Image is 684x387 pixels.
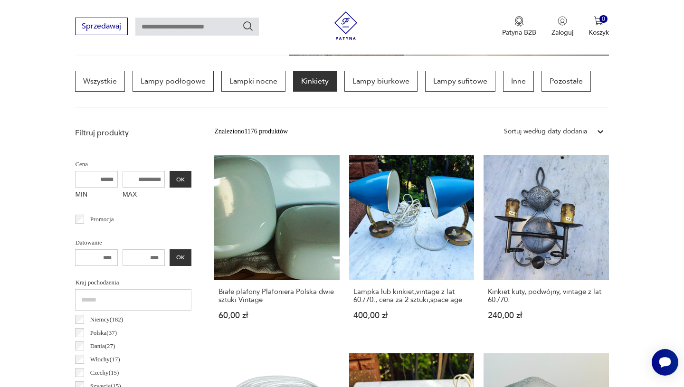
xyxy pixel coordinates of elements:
[90,328,117,338] p: Polska ( 37 )
[353,311,470,320] p: 400,00 zł
[551,16,573,37] button: Zaloguj
[75,18,128,35] button: Sprzedawaj
[214,126,288,137] div: Znaleziono 1176 produktów
[221,71,285,92] a: Lampki nocne
[488,311,604,320] p: 240,00 zł
[353,288,470,304] h3: Lampka lub kinkiet,vintage z lat 60./70., cena za 2 sztuki,space age
[652,349,678,376] iframe: Smartsupp widget button
[502,28,536,37] p: Patyna B2B
[558,16,567,26] img: Ikonka użytkownika
[75,188,118,203] label: MIN
[90,341,115,351] p: Dania ( 27 )
[541,71,591,92] a: Pozostałe
[504,126,587,137] div: Sortuj według daty dodania
[594,16,603,26] img: Ikona koszyka
[123,188,165,203] label: MAX
[90,214,114,225] p: Promocja
[90,368,119,378] p: Czechy ( 15 )
[503,71,534,92] a: Inne
[75,237,191,248] p: Datowanie
[349,155,474,338] a: Lampka lub kinkiet,vintage z lat 60./70., cena za 2 sztuki,space ageLampka lub kinkiet,vintage z ...
[75,277,191,288] p: Kraj pochodzenia
[488,288,604,304] h3: Kinkiet kuty, podwójny, vintage z lat 60./70.
[514,16,524,27] img: Ikona medalu
[502,16,536,37] a: Ikona medaluPatyna B2B
[75,71,125,92] a: Wszystkie
[551,28,573,37] p: Zaloguj
[344,71,418,92] a: Lampy biurkowe
[75,24,128,30] a: Sprzedawaj
[170,249,191,266] button: OK
[75,159,191,170] p: Cena
[218,288,335,304] h3: Białe plafony Plafoniera Polska dwie sztuki Vintage
[218,311,335,320] p: 60,00 zł
[214,155,339,338] a: Białe plafony Plafoniera Polska dwie sztuki VintageBiałe plafony Plafoniera Polska dwie sztuki Vi...
[599,15,608,23] div: 0
[75,128,191,138] p: Filtruj produkty
[90,314,123,325] p: Niemcy ( 182 )
[484,155,608,338] a: Kinkiet kuty, podwójny, vintage z lat 60./70.Kinkiet kuty, podwójny, vintage z lat 60./70.240,00 zł
[589,16,609,37] button: 0Koszyk
[293,71,337,92] a: Kinkiety
[133,71,214,92] a: Lampy podłogowe
[332,11,360,40] img: Patyna - sklep z meblami i dekoracjami vintage
[170,171,191,188] button: OK
[589,28,609,37] p: Koszyk
[90,354,120,365] p: Włochy ( 17 )
[242,20,254,32] button: Szukaj
[425,71,495,92] a: Lampy sufitowe
[502,16,536,37] button: Patyna B2B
